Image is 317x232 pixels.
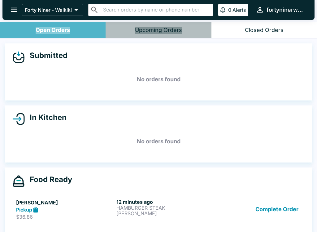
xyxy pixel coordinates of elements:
[232,7,246,13] p: Alerts
[12,195,305,224] a: [PERSON_NAME]Pickup$36.8612 minutes agoHAMBURGER STEAK[PERSON_NAME]Complete Order
[25,51,67,60] h4: Submitted
[116,205,214,211] p: HAMBURGER STEAK
[16,199,114,206] h5: [PERSON_NAME]
[228,7,231,13] p: 0
[253,199,301,220] button: Complete Order
[245,27,284,34] div: Closed Orders
[12,130,305,153] h5: No orders found
[101,6,211,14] input: Search orders by name or phone number
[22,4,83,16] button: Forty Niner - Waikiki
[116,211,214,216] p: [PERSON_NAME]
[36,27,70,34] div: Open Orders
[25,175,72,184] h4: Food Ready
[116,199,214,205] h6: 12 minutes ago
[267,6,305,14] div: fortyninerwaikiki
[135,27,182,34] div: Upcoming Orders
[25,7,72,13] p: Forty Niner - Waikiki
[16,214,114,220] p: $36.86
[253,3,307,16] button: fortyninerwaikiki
[12,68,305,91] h5: No orders found
[16,207,32,213] strong: Pickup
[25,113,67,122] h4: In Kitchen
[6,2,22,18] button: open drawer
